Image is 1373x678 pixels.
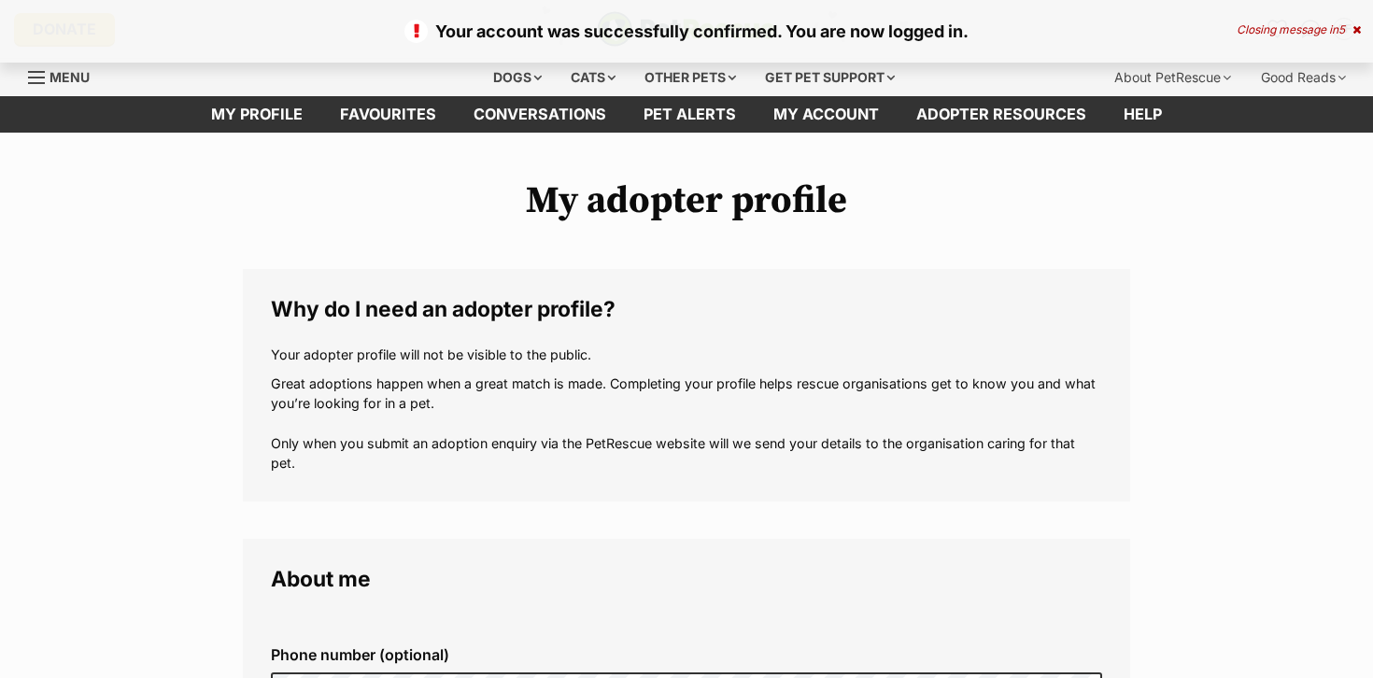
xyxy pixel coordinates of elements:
a: Adopter resources [898,96,1105,133]
fieldset: Why do I need an adopter profile? [243,269,1130,501]
p: Great adoptions happen when a great match is made. Completing your profile helps rescue organisat... [271,374,1102,473]
div: Dogs [480,59,555,96]
a: My profile [192,96,321,133]
a: Menu [28,59,103,92]
div: Good Reads [1248,59,1359,96]
label: Phone number (optional) [271,646,1102,663]
legend: Why do I need an adopter profile? [271,297,1102,321]
div: About PetRescue [1101,59,1244,96]
p: Your adopter profile will not be visible to the public. [271,345,1102,364]
div: Cats [558,59,629,96]
div: Get pet support [752,59,908,96]
h1: My adopter profile [243,179,1130,222]
legend: About me [271,567,1102,591]
div: Other pets [631,59,749,96]
a: Pet alerts [625,96,755,133]
span: Menu [50,69,90,85]
a: My account [755,96,898,133]
a: Help [1105,96,1181,133]
a: conversations [455,96,625,133]
a: Favourites [321,96,455,133]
